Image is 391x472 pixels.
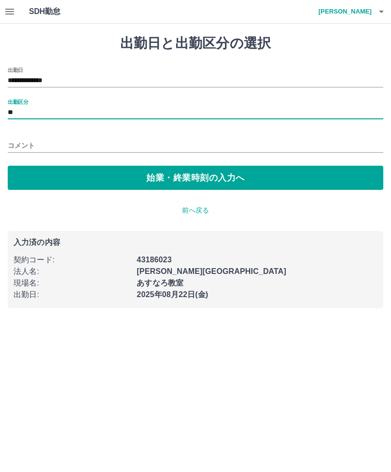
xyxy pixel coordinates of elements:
[8,35,383,52] h1: 出勤日と出勤区分の選択
[137,256,171,264] b: 43186023
[14,254,131,266] p: 契約コード :
[14,239,377,246] p: 入力済の内容
[137,267,286,275] b: [PERSON_NAME][GEOGRAPHIC_DATA]
[137,290,208,299] b: 2025年08月22日(金)
[8,66,23,73] label: 出勤日
[8,166,383,190] button: 始業・終業時刻の入力へ
[8,205,383,215] p: 前へ戻る
[137,279,183,287] b: あすなろ教室
[8,98,28,105] label: 出勤区分
[14,266,131,277] p: 法人名 :
[14,277,131,289] p: 現場名 :
[14,289,131,300] p: 出勤日 :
